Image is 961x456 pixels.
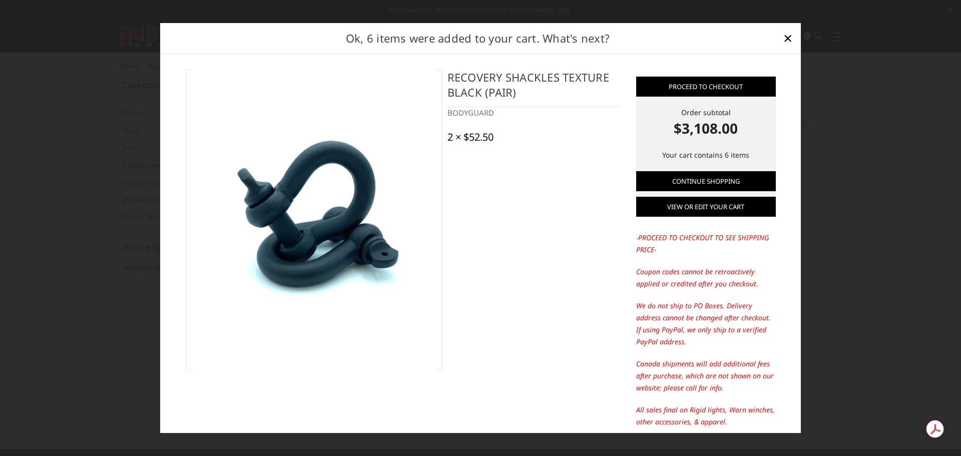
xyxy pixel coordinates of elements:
span: × [783,27,792,49]
p: -PROCEED TO CHECKOUT TO SEE SHIPPING PRICE- [636,232,776,256]
a: View or edit your cart [636,197,776,217]
div: Order subtotal [636,107,776,139]
a: Close [780,30,796,46]
p: All sales final on Rigid lights, Warn winches, other accessories, & apparel. [636,404,776,428]
a: Proceed to checkout [636,77,776,97]
p: We do not ship to PO Boxes. Delivery address cannot be changed after checkout. If using PayPal, w... [636,300,776,348]
h2: Ok, 6 items were added to your cart. What's next? [176,30,780,47]
p: Canada shipments will add additional fees after purchase, which are not shown on our website; ple... [636,358,776,394]
img: Recovery Shackles Texture Black (pair) [191,56,436,383]
strong: $3,108.00 [636,118,776,139]
h4: Recovery Shackles Texture Black (pair) [447,70,620,107]
div: BODYGUARD [447,107,620,119]
p: Your cart contains 6 items [636,149,776,161]
p: Coupon codes cannot be retroactively applied or credited after you checkout. [636,266,776,290]
div: 2 × $52.50 [447,131,494,143]
a: Continue Shopping [636,171,776,191]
